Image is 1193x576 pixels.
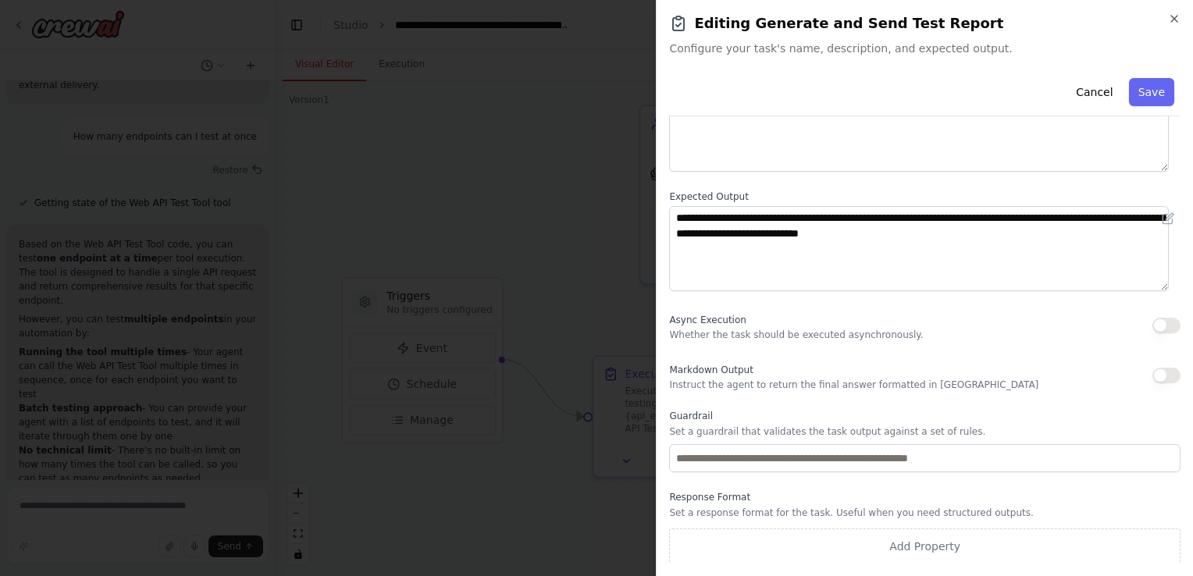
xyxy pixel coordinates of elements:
p: Set a response format for the task. Useful when you need structured outputs. [669,507,1181,519]
p: Set a guardrail that validates the task output against a set of rules. [669,425,1181,438]
span: Markdown Output [669,364,753,375]
label: Guardrail [669,410,1181,422]
label: Response Format [669,491,1181,503]
p: Whether the task should be executed asynchronously. [669,329,923,341]
button: Add Property [669,528,1181,564]
h2: Editing Generate and Send Test Report [669,12,1181,34]
label: Expected Output [669,190,1181,203]
span: Configure your task's name, description, and expected output. [669,41,1181,56]
button: Cancel [1067,78,1122,106]
button: Open in editor [1159,209,1177,228]
span: Async Execution [669,315,746,325]
p: Instruct the agent to return the final answer formatted in [GEOGRAPHIC_DATA] [669,379,1038,391]
button: Save [1129,78,1174,106]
